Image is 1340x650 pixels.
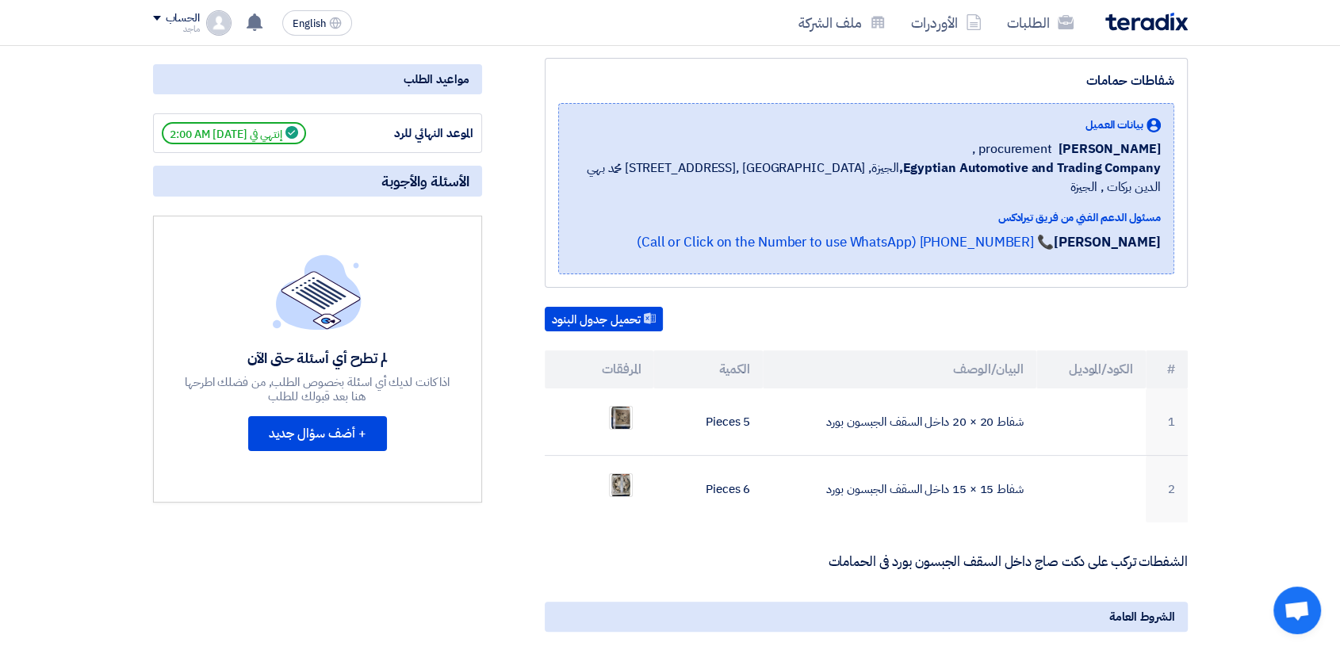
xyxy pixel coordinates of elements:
[381,172,469,190] span: الأسئلة والأجوبة
[545,307,663,332] button: تحميل جدول البنود
[1059,140,1161,159] span: [PERSON_NAME]
[153,25,200,33] div: ماجد
[166,12,200,25] div: الحساب
[545,554,1188,570] p: الشفطات تركب على دكت صاج داخل السقف الجبسون بورد فى الحمامات
[898,4,994,41] a: الأوردرات
[293,18,326,29] span: English
[558,71,1174,90] div: شفاطات حمامات
[898,159,1160,178] b: Egyptian Automotive and Trading Company,
[1146,456,1188,523] td: 2
[206,10,232,36] img: profile_test.png
[610,403,632,432] img: WhatsApp_Image__at__PM_1755075843041.jpeg
[653,388,763,456] td: 5 Pieces
[248,416,387,451] button: + أضف سؤال جديد
[653,456,763,523] td: 6 Pieces
[1146,350,1188,388] th: #
[354,124,473,143] div: الموعد النهائي للرد
[653,350,763,388] th: الكمية
[610,471,632,499] img: WhatsApp_Image__at__PM__1755075847494.jpeg
[273,254,362,329] img: empty_state_list.svg
[637,232,1054,252] a: 📞 [PHONE_NUMBER] (Call or Click on the Number to use WhatsApp)
[994,4,1086,41] a: الطلبات
[1054,232,1161,252] strong: [PERSON_NAME]
[763,350,1036,388] th: البيان/الوصف
[1036,350,1146,388] th: الكود/الموديل
[182,375,452,403] div: اذا كانت لديك أي اسئلة بخصوص الطلب, من فضلك اطرحها هنا بعد قبولك للطلب
[786,4,898,41] a: ملف الشركة
[545,350,654,388] th: المرفقات
[153,64,482,94] div: مواعيد الطلب
[1273,587,1321,634] div: Open chat
[1085,117,1143,133] span: بيانات العميل
[1146,388,1188,456] td: 1
[763,388,1036,456] td: شفاط 20 × 20 داخل السقف الجبسون بورد
[572,209,1161,226] div: مسئول الدعم الفني من فريق تيرادكس
[972,140,1052,159] span: procurement ,
[763,456,1036,523] td: شفاط 15 × 15 داخل السقف الجبسون بورد
[1109,608,1175,625] span: الشروط العامة
[182,349,452,367] div: لم تطرح أي أسئلة حتى الآن
[162,122,306,144] span: إنتهي في [DATE] 2:00 AM
[1105,13,1188,31] img: Teradix logo
[282,10,352,36] button: English
[572,159,1161,197] span: الجيزة, [GEOGRAPHIC_DATA] ,[STREET_ADDRESS] محمد بهي الدين بركات , الجيزة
